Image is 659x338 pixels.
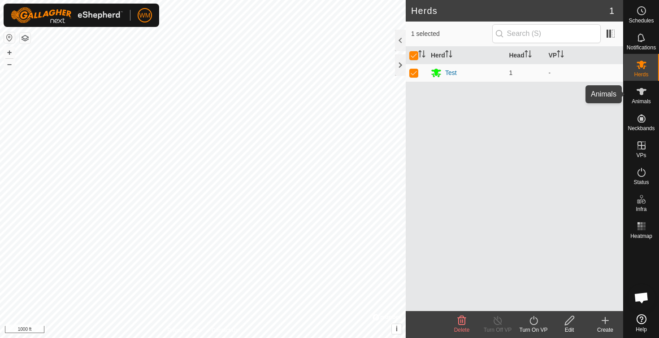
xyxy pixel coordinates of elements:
button: Map Layers [20,33,30,44]
th: Head [505,47,545,64]
span: 1 [509,69,512,76]
span: Herds [634,72,648,77]
img: Gallagher Logo [11,7,123,23]
span: i [396,325,398,333]
span: 1 selected [411,29,492,39]
th: VP [545,47,623,64]
button: – [4,59,15,70]
a: Help [624,311,659,336]
span: Neckbands [628,126,655,131]
span: Delete [454,327,470,333]
span: 1 [609,4,614,18]
div: Edit [551,326,587,334]
p-sorticon: Activate to sort [418,52,425,59]
th: Herd [427,47,506,64]
input: Search (S) [492,24,601,43]
div: Open chat [628,284,655,311]
td: - [545,64,623,82]
p-sorticon: Activate to sort [557,52,564,59]
p-sorticon: Activate to sort [525,52,532,59]
span: Help [636,327,647,332]
div: Turn On VP [516,326,551,334]
button: i [392,324,402,334]
span: Infra [636,206,646,212]
button: + [4,47,15,58]
span: Notifications [627,45,656,50]
p-sorticon: Activate to sort [445,52,452,59]
span: Schedules [629,18,654,23]
span: WM [139,11,151,20]
h2: Herds [411,5,609,16]
span: Status [633,180,649,185]
div: Test [445,68,457,78]
span: Animals [632,99,651,104]
button: Reset Map [4,32,15,43]
span: VPs [636,153,646,158]
div: Turn Off VP [480,326,516,334]
span: Heatmap [630,233,652,239]
div: Create [587,326,623,334]
a: Privacy Policy [167,326,201,334]
a: Contact Us [212,326,238,334]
